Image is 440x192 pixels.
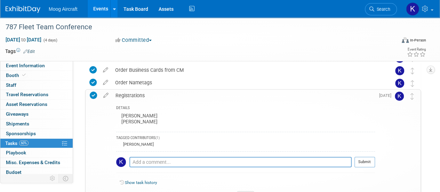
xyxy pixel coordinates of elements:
[406,2,419,16] img: Kelsey Blackley
[47,174,59,183] td: Personalize Event Tab Strip
[0,139,73,148] a: Tasks60%
[402,37,409,43] img: Format-Inperson.png
[6,160,60,165] span: Misc. Expenses & Credits
[0,109,73,119] a: Giveaways
[121,142,154,147] div: [PERSON_NAME]
[116,106,375,112] div: DETAILS
[0,168,73,177] a: Budget
[6,101,47,107] span: Asset Reservations
[3,21,390,33] div: 787 Fleet Team Conference
[6,82,16,88] span: Staff
[395,92,404,101] img: Kelsey Blackley
[19,140,29,146] span: 60%
[59,174,73,183] td: Toggle Event Tabs
[0,71,73,80] a: Booth
[0,129,73,138] a: Sponsorships
[43,38,57,43] span: (4 days)
[125,180,157,185] a: Show task history
[6,111,29,117] span: Giveaways
[0,90,73,99] a: Travel Reservations
[410,38,426,43] div: In-Person
[0,61,73,70] a: Event Information
[410,93,414,100] i: Move task
[6,72,27,78] span: Booth
[374,7,390,12] span: Search
[5,140,29,146] span: Tasks
[112,64,381,76] div: Order Business Cards from CM
[23,49,35,54] a: Edit
[6,63,45,68] span: Event Information
[116,157,126,167] img: Kelsey Blackley
[379,93,395,98] span: [DATE]
[0,80,73,90] a: Staff
[411,80,414,87] i: Move task
[0,148,73,158] a: Playbook
[112,77,381,89] div: Order Nametags
[6,150,26,155] span: Playbook
[6,6,40,13] img: ExhibitDay
[22,73,26,77] i: Booth reservation complete
[395,79,404,88] img: Kelsey Blackley
[155,136,160,140] span: (1)
[365,36,426,47] div: Event Format
[395,66,404,75] img: Kelsey Blackley
[0,100,73,109] a: Asset Reservations
[116,112,375,128] div: [PERSON_NAME] [PERSON_NAME]
[6,131,36,136] span: Sponsorships
[6,169,22,175] span: Budget
[6,92,48,97] span: Travel Reservations
[99,67,112,73] a: edit
[112,90,375,101] div: Registrations
[49,6,77,12] span: Moog Aircraft
[365,3,397,15] a: Search
[100,92,112,99] a: edit
[116,136,375,141] div: TAGGED CONTRIBUTORS
[20,37,27,43] span: to
[0,158,73,167] a: Misc. Expenses & Credits
[0,119,73,129] a: Shipments
[411,68,414,74] i: Move task
[5,37,42,43] span: [DATE] [DATE]
[407,48,426,51] div: Event Rating
[6,121,29,126] span: Shipments
[354,157,375,167] button: Submit
[113,37,154,44] button: Committed
[5,48,35,55] td: Tags
[99,79,112,86] a: edit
